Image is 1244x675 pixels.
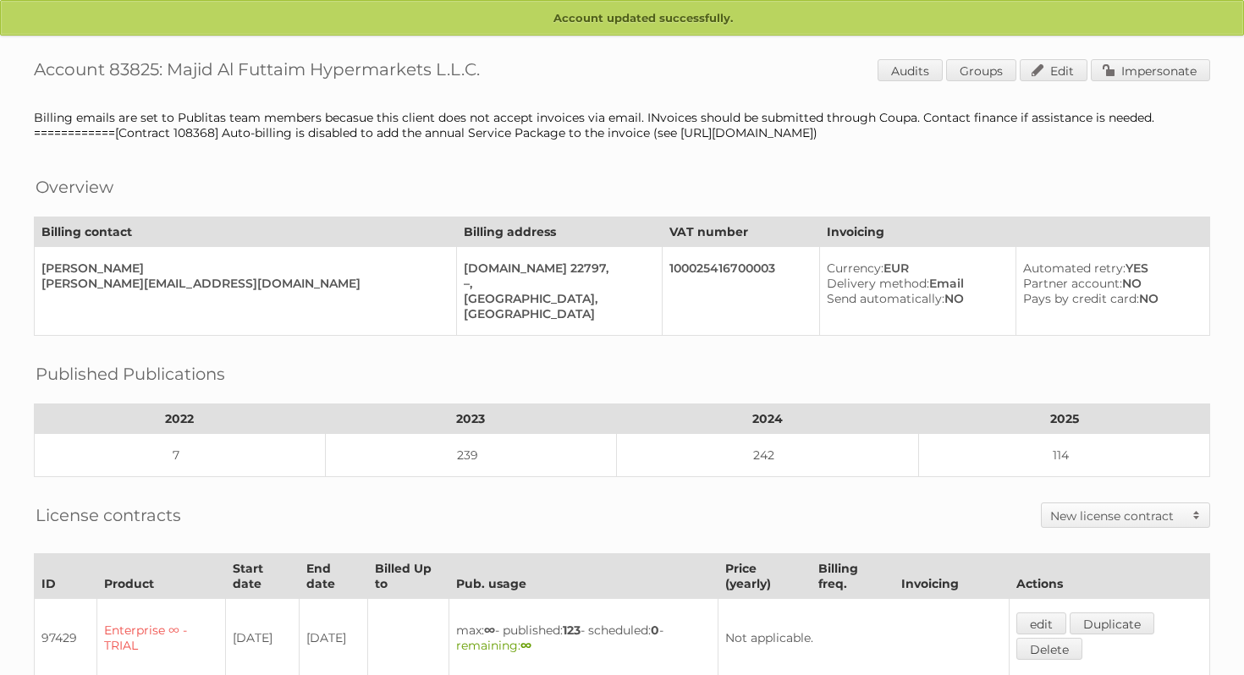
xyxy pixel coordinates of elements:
[827,261,883,276] span: Currency:
[651,623,659,638] strong: 0
[464,306,648,321] div: [GEOGRAPHIC_DATA]
[718,554,811,599] th: Price (yearly)
[1070,612,1154,634] a: Duplicate
[1,1,1243,36] p: Account updated successfully.
[464,261,648,276] div: [DOMAIN_NAME] 22797,
[325,404,616,434] th: 2023
[36,502,181,528] h2: License contracts
[35,434,326,477] td: 7
[35,217,457,247] th: Billing contact
[1023,276,1196,291] div: NO
[919,404,1210,434] th: 2025
[878,59,943,81] a: Audits
[662,247,819,336] td: 100025416700003
[946,59,1016,81] a: Groups
[827,276,929,291] span: Delivery method:
[1023,276,1122,291] span: Partner account:
[36,174,113,200] h2: Overview
[449,554,718,599] th: Pub. usage
[456,638,531,653] span: remaining:
[616,434,918,477] td: 242
[812,554,894,599] th: Billing freq.
[226,554,300,599] th: Start date
[1184,503,1209,527] span: Toggle
[520,638,531,653] strong: ∞
[827,276,1002,291] div: Email
[484,623,495,638] strong: ∞
[662,217,819,247] th: VAT number
[34,59,1210,85] h1: Account 83825: Majid Al Futtaim Hypermarkets L.L.C.
[41,276,443,291] div: [PERSON_NAME][EMAIL_ADDRESS][DOMAIN_NAME]
[827,291,1002,306] div: NO
[41,261,443,276] div: [PERSON_NAME]
[894,554,1009,599] th: Invoicing
[36,361,225,387] h2: Published Publications
[35,404,326,434] th: 2022
[1023,291,1196,306] div: NO
[1020,59,1087,81] a: Edit
[299,554,367,599] th: End date
[1016,612,1066,634] a: edit
[1023,261,1126,276] span: Automated retry:
[1023,291,1139,306] span: Pays by credit card:
[1042,503,1209,527] a: New license contract
[827,261,1002,276] div: EUR
[34,110,1210,140] div: Billing emails are set to Publitas team members becasue this client does not accept invoices via ...
[1023,261,1196,276] div: YES
[35,554,97,599] th: ID
[563,623,581,638] strong: 123
[1091,59,1210,81] a: Impersonate
[368,554,449,599] th: Billed Up to
[464,291,648,306] div: [GEOGRAPHIC_DATA],
[819,217,1209,247] th: Invoicing
[97,554,226,599] th: Product
[616,404,918,434] th: 2024
[325,434,616,477] td: 239
[464,276,648,291] div: –,
[827,291,944,306] span: Send automatically:
[1016,638,1082,660] a: Delete
[1009,554,1210,599] th: Actions
[456,217,662,247] th: Billing address
[919,434,1210,477] td: 114
[1050,508,1184,524] h2: New license contract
